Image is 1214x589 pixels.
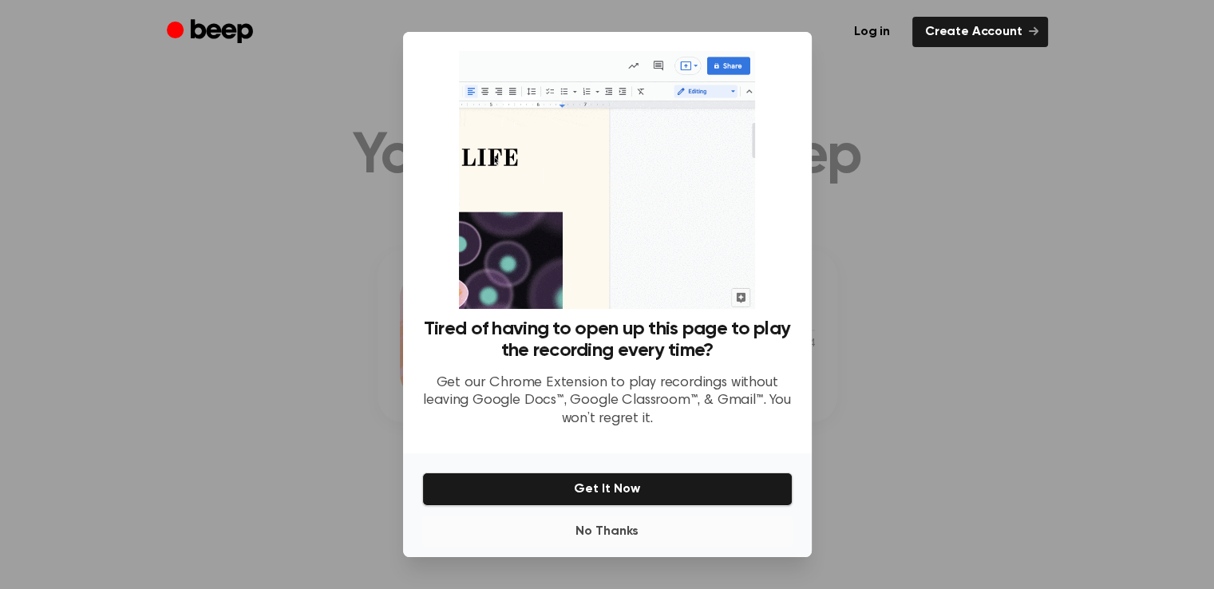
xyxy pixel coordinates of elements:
[459,51,755,309] img: Beep extension in action
[422,374,793,429] p: Get our Chrome Extension to play recordings without leaving Google Docs™, Google Classroom™, & Gm...
[841,17,903,47] a: Log in
[912,17,1048,47] a: Create Account
[422,472,793,506] button: Get It Now
[167,17,257,48] a: Beep
[422,516,793,547] button: No Thanks
[422,318,793,362] h3: Tired of having to open up this page to play the recording every time?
